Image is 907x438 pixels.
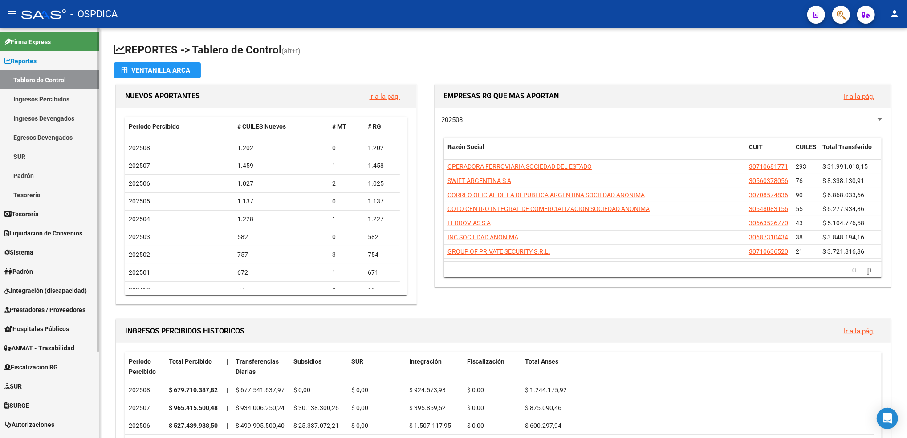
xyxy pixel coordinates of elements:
[447,191,645,199] span: CORREO OFICIAL DE LA REPUBLICA ARGENTINA SOCIEDAD ANONIMA
[129,233,150,240] span: 202503
[837,88,882,105] button: Ir a la pág.
[332,214,361,224] div: 1
[368,161,396,171] div: 1.458
[125,327,244,335] span: INGRESOS PERCIBIDOS HISTORICOS
[4,56,37,66] span: Reportes
[844,327,874,335] a: Ir a la pág.
[442,116,463,124] span: 202508
[447,205,650,212] span: COTO CENTRO INTEGRAL DE COMERCIALIZACION SOCIEDAD ANONIMA
[749,234,788,241] span: 30687310434
[129,385,162,395] div: 202508
[236,404,285,411] span: $ 934.006.250,24
[129,421,162,431] div: 202506
[332,161,361,171] div: 1
[114,62,201,78] button: Ventanilla ARCA
[889,8,900,19] mat-icon: person
[351,386,368,393] span: $ 0,00
[796,205,803,212] span: 55
[822,219,864,227] span: $ 5.104.776,58
[4,420,54,430] span: Autorizaciones
[227,404,228,411] span: |
[332,232,361,242] div: 0
[467,422,484,429] span: $ 0,00
[822,205,864,212] span: $ 6.277.934,86
[409,386,446,393] span: $ 924.573,93
[822,234,864,241] span: $ 3.848.194,16
[129,269,150,276] span: 202501
[129,215,150,223] span: 202504
[125,117,234,136] datatable-header-cell: Período Percibido
[796,177,803,184] span: 76
[749,248,788,255] span: 30710636520
[129,144,150,151] span: 202508
[406,352,464,381] datatable-header-cell: Integración
[7,8,18,19] mat-icon: menu
[796,248,803,255] span: 21
[4,228,82,238] span: Liquidación de Convenios
[236,386,285,393] span: $ 677.541.637,97
[863,265,876,275] a: go to next page
[749,163,788,170] span: 30710681771
[4,286,87,296] span: Integración (discapacidad)
[4,381,22,391] span: SUR
[332,268,361,278] div: 1
[822,191,864,199] span: $ 6.868.033,66
[125,92,200,100] span: NUEVOS APORTANTES
[822,177,864,184] span: $ 8.338.130,91
[837,323,882,339] button: Ir a la pág.
[70,4,118,24] span: - OSPDICA
[822,143,872,150] span: Total Transferido
[819,138,881,167] datatable-header-cell: Total Transferido
[129,358,156,375] span: Período Percibido
[409,422,451,429] span: $ 1.507.117,95
[223,352,232,381] datatable-header-cell: |
[237,143,325,153] div: 1.202
[447,234,518,241] span: INC SOCIEDAD ANONIMA
[444,92,559,100] span: EMPRESAS RG QUE MAS APORTAN
[114,43,893,58] h1: REPORTES -> Tablero de Control
[237,214,325,224] div: 1.228
[293,386,310,393] span: $ 0,00
[4,324,69,334] span: Hospitales Públicos
[467,404,484,411] span: $ 0,00
[368,250,396,260] div: 754
[237,196,325,207] div: 1.137
[848,265,861,275] a: go to previous page
[169,404,218,411] strong: $ 965.415.500,48
[368,268,396,278] div: 671
[749,143,763,150] span: CUIT
[525,386,567,393] span: $ 1.244.175,92
[332,143,361,153] div: 0
[368,143,396,153] div: 1.202
[4,343,74,353] span: ANMAT - Trazabilidad
[237,123,286,130] span: # CUILES Nuevos
[796,163,806,170] span: 293
[525,422,561,429] span: $ 600.297,94
[293,404,339,411] span: $ 30.138.300,26
[169,358,212,365] span: Total Percibido
[232,352,290,381] datatable-header-cell: Transferencias Diarias
[234,117,329,136] datatable-header-cell: # CUILES Nuevos
[237,232,325,242] div: 582
[236,422,285,429] span: $ 499.995.500,40
[368,285,396,296] div: 69
[370,93,400,101] a: Ir a la pág.
[4,209,39,219] span: Tesorería
[444,138,745,167] datatable-header-cell: Razón Social
[293,422,339,429] span: $ 25.337.072,21
[525,404,561,411] span: $ 875.090,46
[467,386,484,393] span: $ 0,00
[281,47,301,55] span: (alt+t)
[290,352,348,381] datatable-header-cell: Subsidios
[332,250,361,260] div: 3
[332,285,361,296] div: 8
[844,93,874,101] a: Ir a la pág.
[877,408,898,429] div: Open Intercom Messenger
[237,250,325,260] div: 757
[364,117,400,136] datatable-header-cell: # RG
[351,404,368,411] span: $ 0,00
[447,163,592,170] span: OPERADORA FERROVIARIA SOCIEDAD DEL ESTADO
[169,422,218,429] strong: $ 527.439.988,50
[749,191,788,199] span: 30708574836
[237,268,325,278] div: 672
